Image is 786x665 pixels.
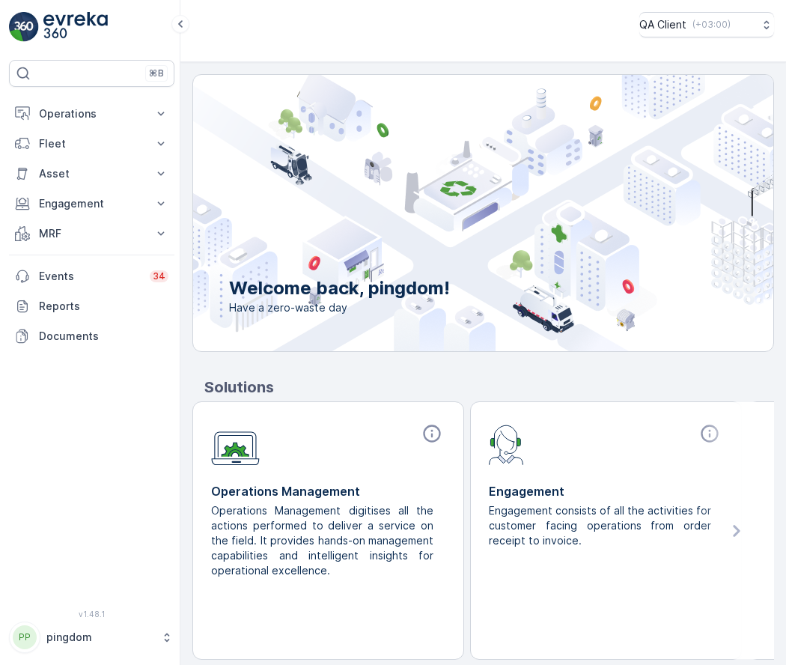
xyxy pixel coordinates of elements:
[211,423,260,466] img: module-icon
[9,622,174,653] button: PPpingdom
[39,166,144,181] p: Asset
[489,503,711,548] p: Engagement consists of all the activities for customer facing operations from order receipt to in...
[489,423,524,465] img: module-icon
[46,630,153,645] p: pingdom
[229,276,450,300] p: Welcome back, pingdom!
[639,17,686,32] p: QA Client
[9,321,174,351] a: Documents
[39,106,144,121] p: Operations
[489,482,723,500] p: Engagement
[149,67,164,79] p: ⌘B
[13,625,37,649] div: PP
[204,376,774,398] p: Solutions
[39,269,141,284] p: Events
[39,226,144,241] p: MRF
[9,99,174,129] button: Operations
[43,12,108,42] img: logo_light-DOdMpM7g.png
[9,129,174,159] button: Fleet
[9,159,174,189] button: Asset
[229,300,450,315] span: Have a zero-waste day
[126,75,773,351] img: city illustration
[39,136,144,151] p: Fleet
[39,196,144,211] p: Engagement
[9,219,174,249] button: MRF
[39,329,168,344] p: Documents
[9,610,174,619] span: v 1.48.1
[153,270,165,282] p: 34
[9,261,174,291] a: Events34
[9,291,174,321] a: Reports
[9,189,174,219] button: Engagement
[9,12,39,42] img: logo
[211,482,445,500] p: Operations Management
[639,12,774,37] button: QA Client(+03:00)
[211,503,433,578] p: Operations Management digitises all the actions performed to deliver a service on the field. It p...
[692,19,731,31] p: ( +03:00 )
[39,299,168,314] p: Reports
